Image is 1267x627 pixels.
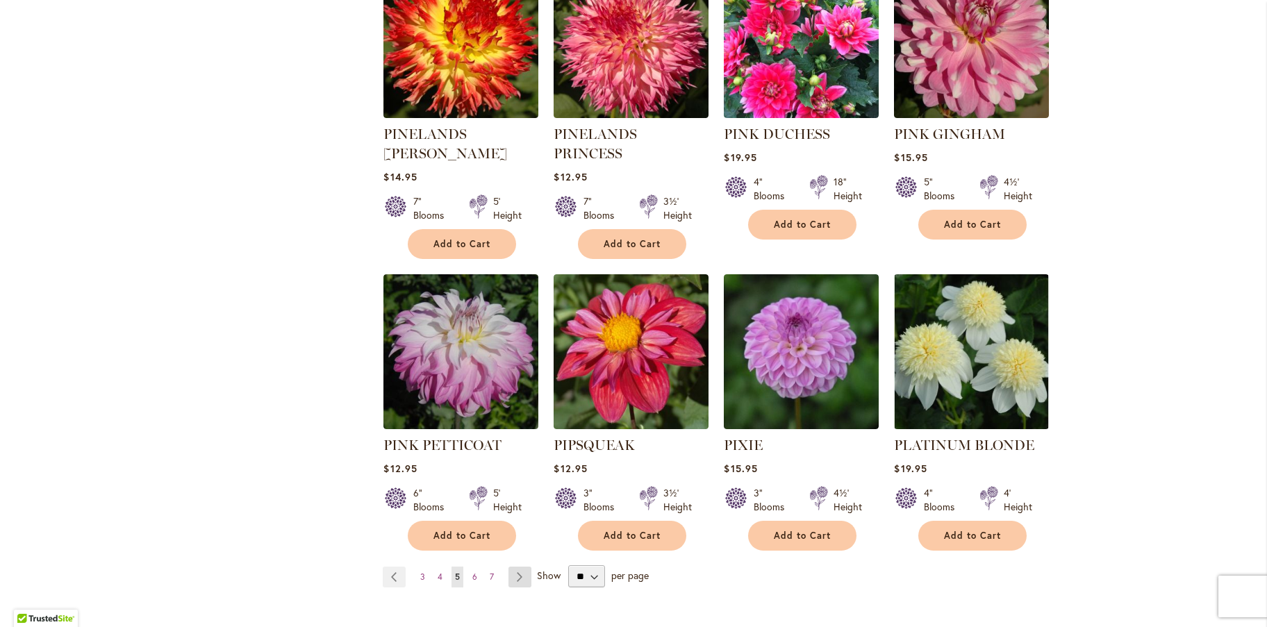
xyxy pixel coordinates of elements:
[490,571,494,582] span: 7
[408,521,516,551] button: Add to Cart
[918,210,1027,240] button: Add to Cart
[754,175,793,203] div: 4" Blooms
[469,567,481,587] a: 6
[724,126,830,142] a: PINK DUCHESS
[383,108,538,121] a: PINELANDS PAM
[724,437,763,453] a: PIXIE
[554,170,587,183] span: $12.95
[748,521,856,551] button: Add to Cart
[383,437,502,453] a: PINK PETTICOAT
[724,419,879,432] a: PIXIE
[944,219,1001,231] span: Add to Cart
[455,571,460,582] span: 5
[383,462,417,475] span: $12.95
[554,108,709,121] a: PINELANDS PRINCESS
[10,578,49,617] iframe: Launch Accessibility Center
[578,229,686,259] button: Add to Cart
[604,238,661,250] span: Add to Cart
[383,419,538,432] a: Pink Petticoat
[438,571,442,582] span: 4
[383,126,507,162] a: PINELANDS [PERSON_NAME]
[774,219,831,231] span: Add to Cart
[774,530,831,542] span: Add to Cart
[554,437,635,453] a: PIPSQUEAK
[434,567,446,587] a: 4
[1004,175,1032,203] div: 4½' Height
[413,194,452,222] div: 7" Blooms
[724,462,757,475] span: $15.95
[413,486,452,514] div: 6" Blooms
[604,530,661,542] span: Add to Cart
[578,521,686,551] button: Add to Cart
[537,569,561,582] span: Show
[611,569,649,582] span: per page
[554,462,587,475] span: $12.95
[894,151,927,164] span: $15.95
[486,567,497,587] a: 7
[408,229,516,259] button: Add to Cart
[472,571,477,582] span: 6
[554,126,637,162] a: PINELANDS PRINCESS
[724,151,756,164] span: $19.95
[724,274,879,429] img: PIXIE
[583,486,622,514] div: 3" Blooms
[554,419,709,432] a: PIPSQUEAK
[383,170,417,183] span: $14.95
[383,274,538,429] img: Pink Petticoat
[1004,486,1032,514] div: 4' Height
[924,175,963,203] div: 5" Blooms
[894,108,1049,121] a: PINK GINGHAM
[493,194,522,222] div: 5' Height
[834,486,862,514] div: 4½' Height
[894,274,1049,429] img: PLATINUM BLONDE
[417,567,429,587] a: 3
[894,126,1005,142] a: PINK GINGHAM
[894,437,1034,453] a: PLATINUM BLONDE
[663,486,692,514] div: 3½' Height
[663,194,692,222] div: 3½' Height
[554,274,709,429] img: PIPSQUEAK
[834,175,862,203] div: 18" Height
[433,238,490,250] span: Add to Cart
[944,530,1001,542] span: Add to Cart
[433,530,490,542] span: Add to Cart
[754,486,793,514] div: 3" Blooms
[724,108,879,121] a: PINK DUCHESS
[894,419,1049,432] a: PLATINUM BLONDE
[894,462,927,475] span: $19.95
[493,486,522,514] div: 5' Height
[918,521,1027,551] button: Add to Cart
[924,486,963,514] div: 4" Blooms
[583,194,622,222] div: 7" Blooms
[420,571,425,582] span: 3
[748,210,856,240] button: Add to Cart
